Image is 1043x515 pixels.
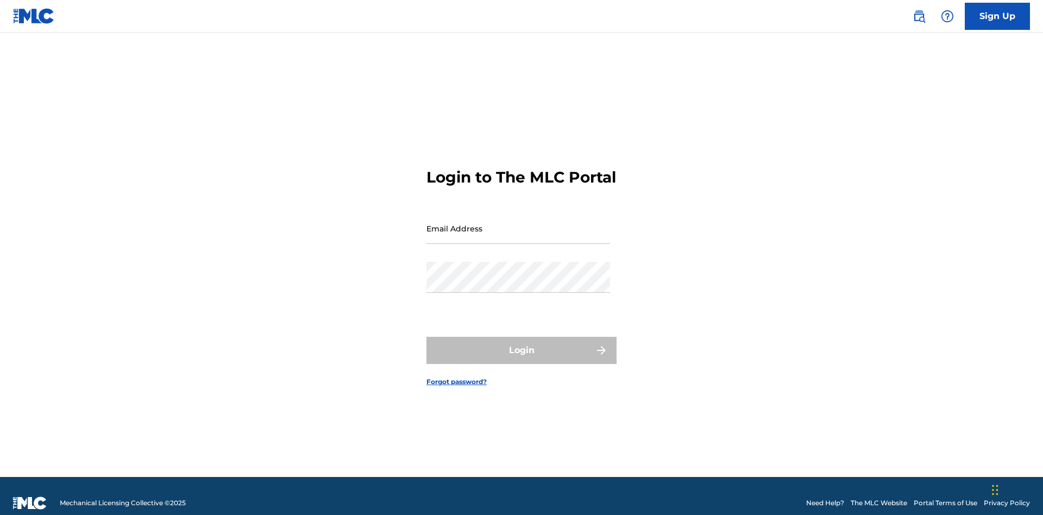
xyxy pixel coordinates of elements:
h3: Login to The MLC Portal [426,168,616,187]
span: Mechanical Licensing Collective © 2025 [60,498,186,508]
a: Forgot password? [426,377,487,387]
a: Public Search [908,5,930,27]
div: Help [937,5,958,27]
div: Drag [992,474,998,506]
img: search [913,10,926,23]
img: MLC Logo [13,8,55,24]
a: Sign Up [965,3,1030,30]
a: Need Help? [806,498,844,508]
a: The MLC Website [851,498,907,508]
img: help [941,10,954,23]
img: logo [13,497,47,510]
iframe: Chat Widget [989,463,1043,515]
a: Portal Terms of Use [914,498,977,508]
a: Privacy Policy [984,498,1030,508]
